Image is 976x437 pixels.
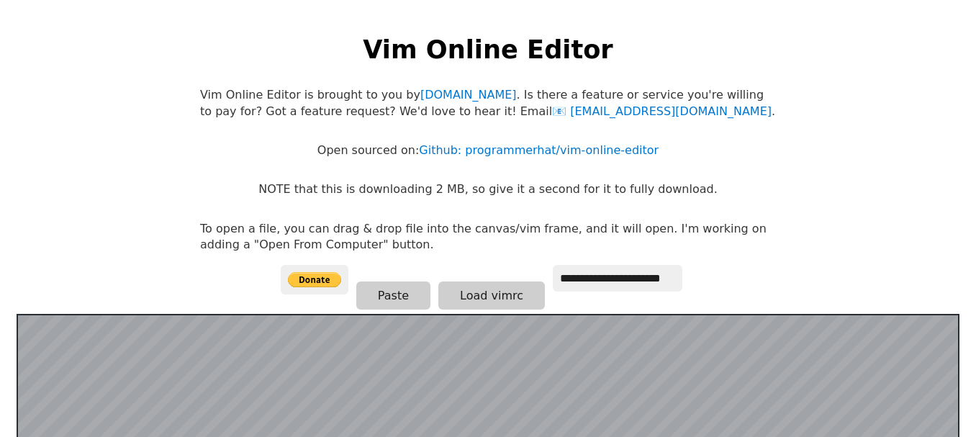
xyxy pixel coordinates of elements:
p: Vim Online Editor is brought to you by . Is there a feature or service you're willing to pay for?... [200,87,776,120]
a: [EMAIL_ADDRESS][DOMAIN_NAME] [552,104,772,118]
button: Paste [356,281,430,310]
p: To open a file, you can drag & drop file into the canvas/vim frame, and it will open. I'm working... [200,221,776,253]
p: Open sourced on: [317,143,659,158]
a: [DOMAIN_NAME] [420,88,517,102]
a: Github: programmerhat/vim-online-editor [419,143,659,157]
h1: Vim Online Editor [363,32,613,67]
button: Load vimrc [438,281,545,310]
p: NOTE that this is downloading 2 MB, so give it a second for it to fully download. [258,181,717,197]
